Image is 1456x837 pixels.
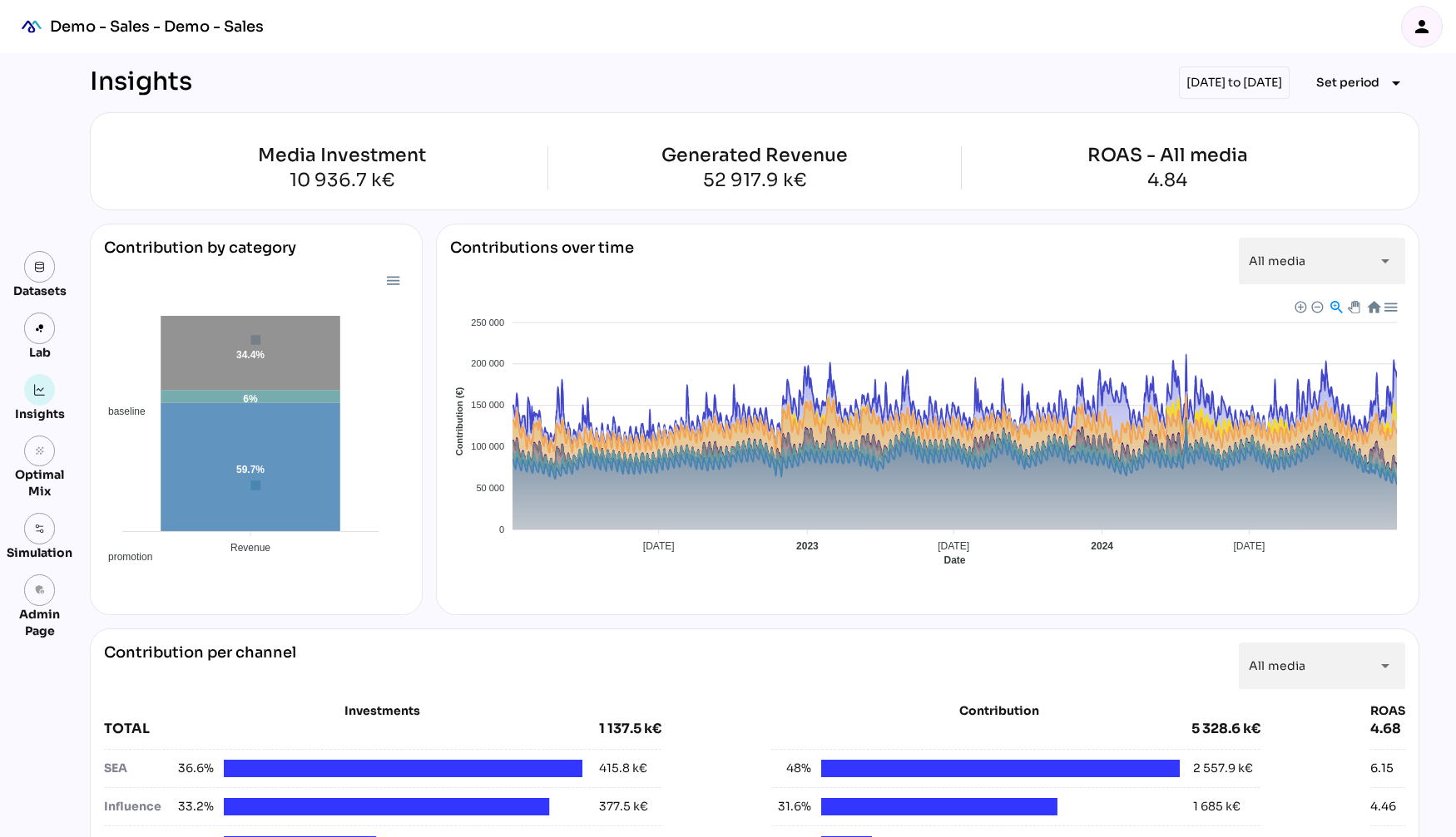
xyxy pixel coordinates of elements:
div: Optimal Mix [7,466,72,500]
span: baseline [96,406,146,417]
span: All media [1249,254,1305,268]
div: 1 137.5 k€ [599,719,661,739]
div: 4.46 [1370,798,1396,815]
div: 10 936.7 k€ [136,171,547,190]
div: Demo - Sales - Demo - Sales [50,17,264,37]
text: Contribution (€) [453,386,463,455]
tspan: 50 000 [476,483,504,493]
tspan: 100 000 [471,441,504,451]
div: 1 685 k€ [1193,798,1241,815]
div: ROAS [1370,702,1405,719]
span: 36.6% [174,760,214,777]
div: Menu [1382,299,1396,313]
div: Contribution by category [104,238,409,271]
div: Reset Zoom [1365,299,1379,313]
tspan: 200 000 [471,358,504,368]
img: graph.svg [34,384,46,396]
tspan: [DATE] [642,540,674,552]
div: Zoom In [1294,300,1305,312]
div: Media Investment [136,146,547,165]
div: Influence [104,798,174,815]
i: person [1412,17,1432,37]
tspan: 2023 [796,540,819,552]
i: admin_panel_settings [34,584,46,596]
div: SEA [104,760,174,777]
img: lab.svg [34,322,46,334]
div: 377.5 k€ [599,798,648,815]
div: Generated Revenue [661,146,848,165]
div: Contributions over time [450,238,634,284]
i: arrow_drop_down [1375,656,1395,676]
img: data.svg [34,261,46,273]
tspan: [DATE] [938,540,969,552]
div: 4.68 [1370,719,1405,739]
i: grain [34,446,46,457]
i: arrow_drop_down [1386,73,1406,93]
img: settings.svg [34,523,46,534]
div: Contribution per channel [104,643,296,689]
tspan: 2024 [1091,540,1113,552]
tspan: [DATE] [1233,540,1265,552]
div: Lab [22,344,58,361]
div: Zoom Out [1310,300,1322,312]
tspan: 0 [498,524,503,534]
div: [DATE] to [DATE] [1179,66,1290,99]
div: 4.84 [1087,171,1248,190]
div: mediaROI [13,8,50,45]
button: Expand "Set period" [1303,68,1419,98]
div: 5 328.6 k€ [1191,719,1260,739]
span: 33.2% [174,798,214,815]
div: Simulation [7,544,72,561]
span: All media [1249,658,1305,673]
div: 6.15 [1370,760,1394,777]
div: Panning [1347,301,1357,311]
span: 48% [771,760,811,777]
span: 31.6% [771,798,811,815]
span: Set period [1316,72,1379,92]
div: Investments [104,702,661,719]
div: 2 557.9 k€ [1193,760,1253,777]
div: Insights [15,406,65,422]
tspan: Revenue [230,542,270,554]
i: arrow_drop_down [1375,251,1395,271]
div: ROAS - All media [1087,146,1248,165]
div: Insights [90,66,192,99]
div: Menu [385,273,399,287]
tspan: 250 000 [471,318,504,327]
text: Date [943,554,965,566]
div: TOTAL [104,719,599,739]
div: Admin Page [7,606,72,639]
tspan: 150 000 [471,400,504,410]
div: 415.8 k€ [599,760,647,777]
div: Selection Zoom [1328,299,1342,313]
span: promotion [96,551,152,563]
div: 52 917.9 k€ [661,171,848,190]
div: Datasets [13,283,67,299]
div: Contribution [813,702,1186,719]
